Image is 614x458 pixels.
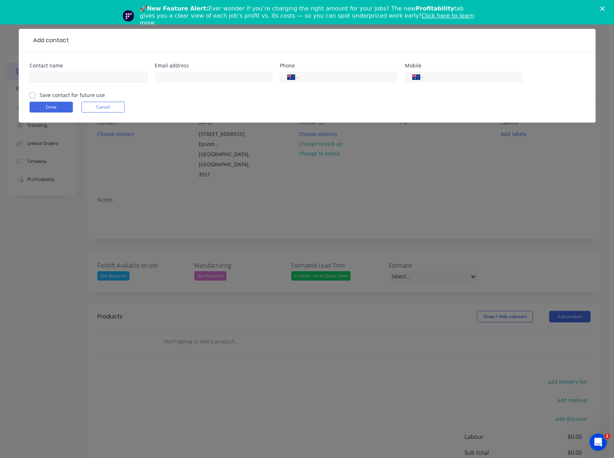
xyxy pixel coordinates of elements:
[140,5,480,27] div: 🚀 Ever wonder if you’re charging the right amount for your jobs? The new tab gives you a clear vi...
[405,63,523,68] div: Mobile
[30,102,73,113] button: Done
[81,102,125,113] button: Cancel
[30,63,147,68] div: Contact name
[40,91,105,99] label: Save contact for future use
[600,6,608,11] div: Close
[147,5,209,12] b: New Feature Alert:
[30,36,69,45] div: Add contact
[604,433,610,439] span: 1
[155,63,273,68] div: Email address
[416,5,454,12] b: Profitability
[589,433,607,451] iframe: Intercom live chat
[123,10,134,22] img: Profile image for Team
[280,63,398,68] div: Phone
[140,12,474,26] a: Click here to learn more.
